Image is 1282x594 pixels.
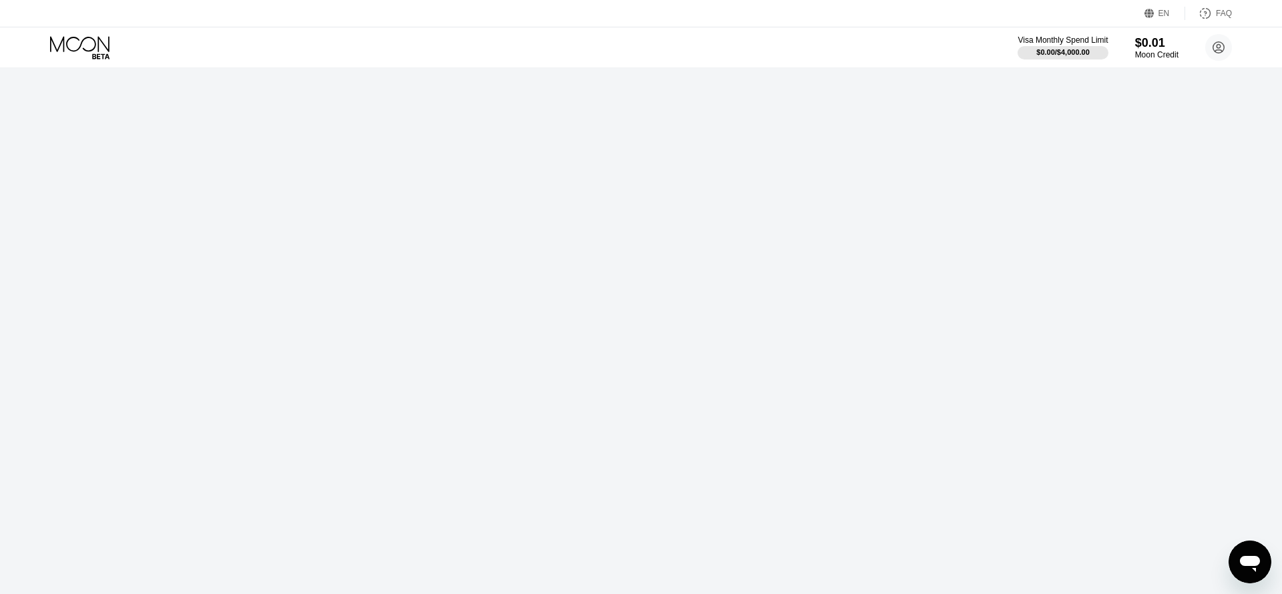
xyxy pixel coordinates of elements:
[1229,541,1271,583] iframe: Button to launch messaging window, conversation in progress
[1135,50,1179,59] div: Moon Credit
[1158,9,1170,18] div: EN
[1018,35,1108,59] div: Visa Monthly Spend Limit$0.00/$4,000.00
[1185,7,1232,20] div: FAQ
[1135,36,1179,59] div: $0.01Moon Credit
[1036,48,1090,56] div: $0.00 / $4,000.00
[1144,7,1185,20] div: EN
[1135,36,1179,50] div: $0.01
[1216,9,1232,18] div: FAQ
[1018,35,1108,45] div: Visa Monthly Spend Limit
